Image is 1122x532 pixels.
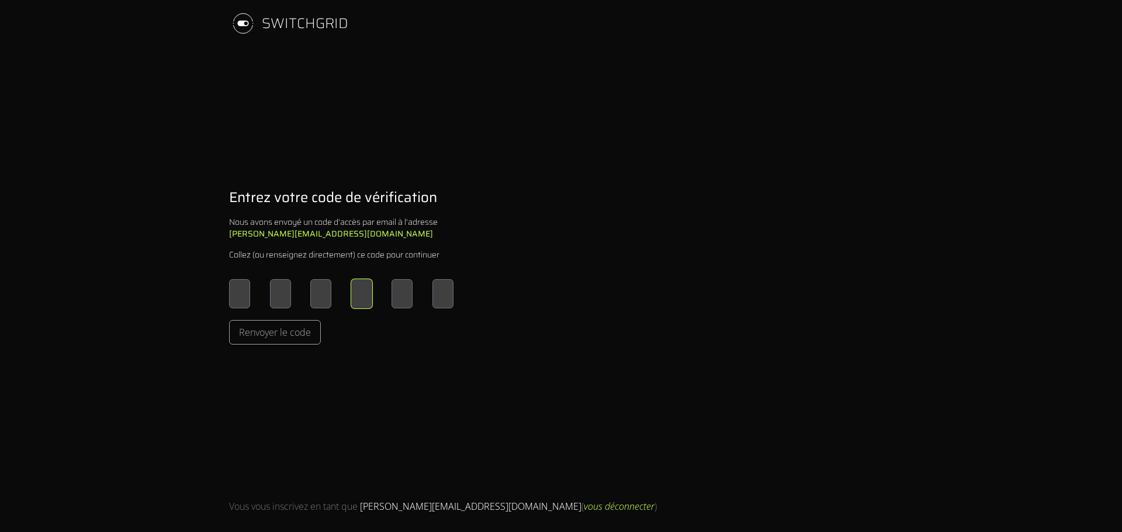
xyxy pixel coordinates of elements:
span: vous déconnecter [584,500,654,513]
button: Renvoyer le code [229,320,321,345]
input: Please enter OTP character 1 [229,279,250,308]
div: Collez (ou renseignez directement) ce code pour continuer [229,249,439,260]
span: Renvoyer le code [239,325,311,339]
input: Please enter OTP character 3 [310,279,331,308]
div: Vous vous inscrivez en tant que ( ) [229,499,657,513]
input: Please enter OTP character 5 [392,279,413,308]
b: [PERSON_NAME][EMAIL_ADDRESS][DOMAIN_NAME] [229,227,433,240]
h1: Entrez votre code de vérification [229,188,437,207]
input: Please enter OTP character 2 [270,279,291,308]
span: [PERSON_NAME][EMAIL_ADDRESS][DOMAIN_NAME] [360,500,581,513]
input: Please enter OTP character 6 [432,279,453,308]
input: Please enter OTP character 4 [351,279,372,308]
div: SWITCHGRID [262,14,348,33]
div: Nous avons envoyé un code d'accès par email à l'adresse [229,216,453,239]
